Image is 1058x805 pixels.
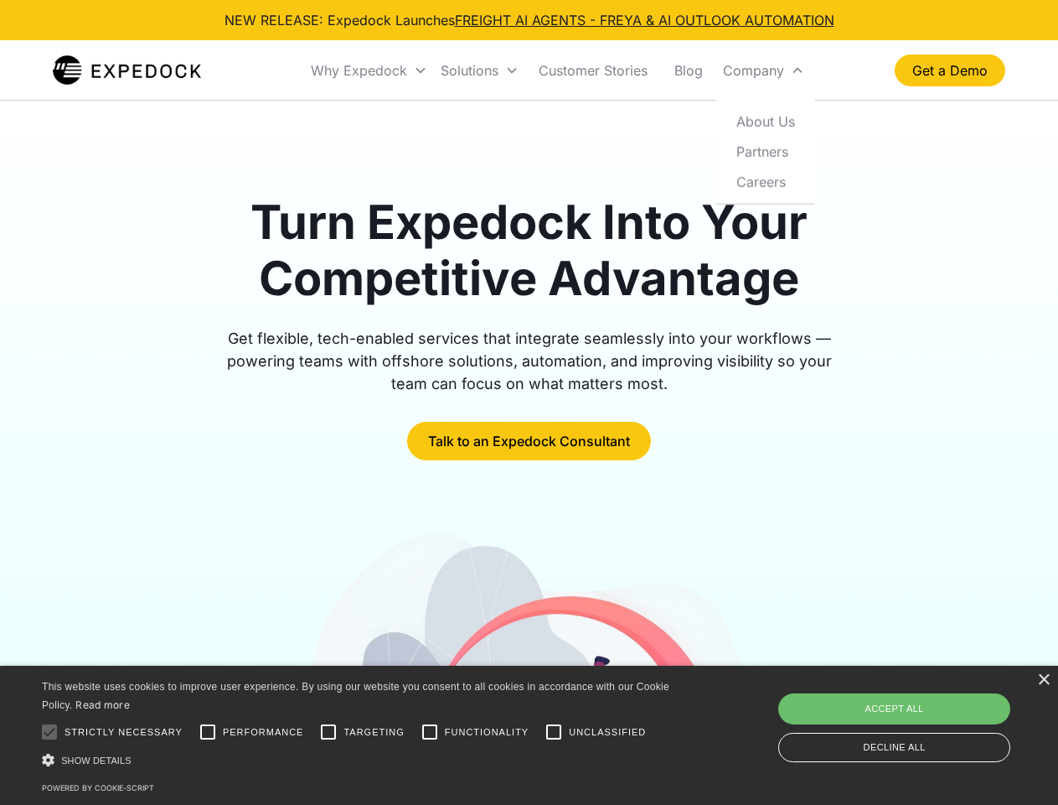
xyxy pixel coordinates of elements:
[723,136,808,166] a: Partners
[75,699,130,711] a: Read more
[53,54,201,87] img: Expedock Logo
[716,99,815,204] nav: Company
[304,42,434,99] div: Why Expedock
[723,62,784,79] div: Company
[525,42,661,99] a: Customer Stories
[569,725,646,740] span: Unclassified
[53,54,201,87] a: home
[42,681,669,712] span: This website uses cookies to improve user experience. By using our website you consent to all coo...
[225,10,834,30] div: NEW RELEASE: Expedock Launches
[895,55,1005,86] a: Get a Demo
[441,62,498,79] div: Solutions
[445,725,529,740] span: Functionality
[723,106,808,136] a: About Us
[723,166,808,196] a: Careers
[61,756,132,766] span: Show details
[223,725,304,740] span: Performance
[42,751,675,769] div: Show details
[455,12,834,29] a: FREIGHT AI AGENTS - FREYA & AI OUTLOOK AUTOMATION
[343,725,404,740] span: Targeting
[311,62,407,79] div: Why Expedock
[661,42,716,99] a: Blog
[65,725,183,740] span: Strictly necessary
[779,624,1058,805] iframe: Chat Widget
[42,783,154,792] a: Powered by cookie-script
[716,42,811,99] div: Company
[434,42,525,99] div: Solutions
